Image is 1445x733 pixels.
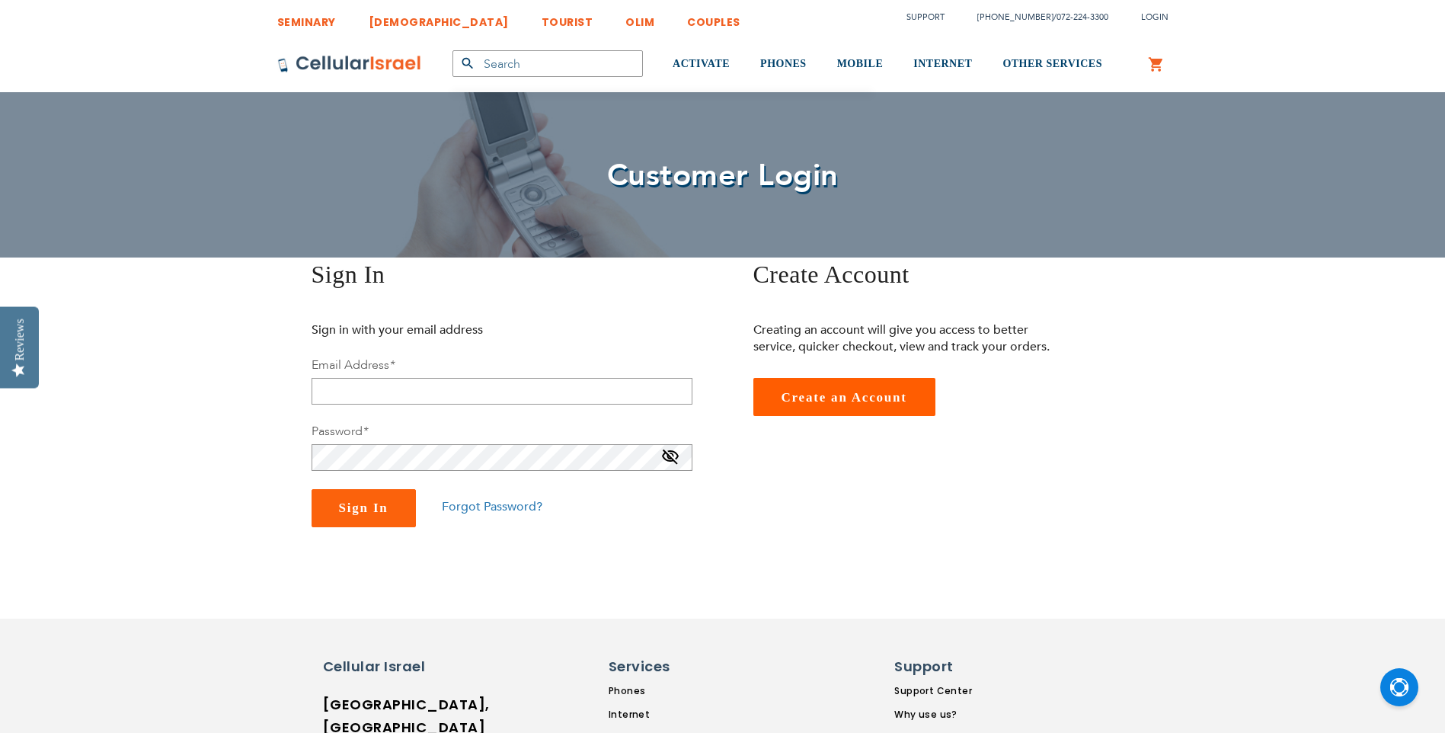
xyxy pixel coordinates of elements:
[312,378,692,405] input: Email
[760,36,807,93] a: PHONES
[1002,58,1102,69] span: OTHER SERVICES
[673,58,730,69] span: ACTIVATE
[906,11,945,23] a: Support
[913,36,972,93] a: INTERNET
[625,4,654,32] a: OLIM
[312,423,368,440] label: Password
[452,50,643,77] input: Search
[894,657,985,677] h6: Support
[312,322,620,338] p: Sign in with your email address
[760,58,807,69] span: PHONES
[1057,11,1108,23] a: 072-224-3300
[913,58,972,69] span: INTERNET
[673,36,730,93] a: ACTIVATE
[609,657,738,677] h6: Services
[962,6,1108,28] li: /
[1141,11,1168,23] span: Login
[442,498,542,515] a: Forgot Password?
[977,11,1053,23] a: [PHONE_NUMBER]
[607,155,839,197] span: Customer Login
[837,58,884,69] span: MOBILE
[782,390,907,405] span: Create an Account
[339,501,388,515] span: Sign In
[609,708,747,722] a: Internet
[13,318,27,360] div: Reviews
[542,4,593,32] a: TOURIST
[609,684,747,698] a: Phones
[837,36,884,93] a: MOBILE
[753,322,1062,355] p: Creating an account will give you access to better service, quicker checkout, view and track your...
[312,357,395,373] label: Email Address
[369,4,509,32] a: [DEMOGRAPHIC_DATA]
[1002,36,1102,93] a: OTHER SERVICES
[753,378,935,416] a: Create an Account
[312,261,385,288] span: Sign In
[753,261,910,288] span: Create Account
[312,489,416,527] button: Sign In
[277,55,422,73] img: Cellular Israel Logo
[323,657,452,677] h6: Cellular Israel
[894,708,994,722] a: Why use us?
[277,4,336,32] a: SEMINARY
[894,684,994,698] a: Support Center
[687,4,740,32] a: COUPLES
